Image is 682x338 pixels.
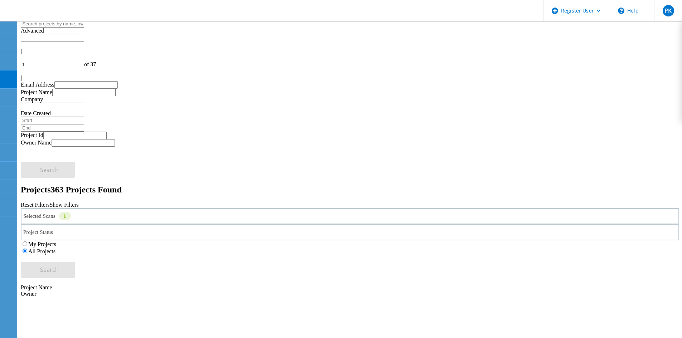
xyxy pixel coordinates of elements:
[21,202,49,208] a: Reset Filters
[664,8,672,14] span: PK
[84,61,96,67] span: of 37
[21,117,84,124] input: Start
[21,20,84,28] input: Search projects by name, owner, ID, company, etc
[21,48,679,54] div: |
[28,248,55,254] label: All Projects
[28,241,56,247] label: My Projects
[7,14,84,20] a: Live Optics Dashboard
[21,75,679,81] div: |
[49,202,78,208] a: Show Filters
[21,96,43,102] label: Company
[618,8,624,14] svg: \n
[21,208,679,224] div: Selected Scans
[59,212,71,220] div: 1
[21,28,44,34] span: Advanced
[21,110,51,116] label: Date Created
[21,162,75,178] button: Search
[21,291,679,297] div: Owner
[21,89,52,95] label: Project Name
[21,284,679,291] div: Project Name
[21,224,679,240] div: Project Status
[21,262,75,278] button: Search
[21,124,84,132] input: End
[40,166,59,174] span: Search
[40,266,59,274] span: Search
[51,185,122,194] span: 363 Projects Found
[21,82,54,88] label: Email Address
[21,139,52,146] label: Owner Name
[21,185,51,194] b: Projects
[21,132,43,138] label: Project Id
